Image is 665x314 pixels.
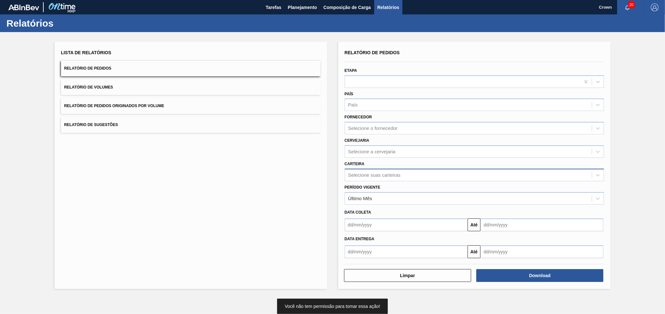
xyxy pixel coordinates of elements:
label: País [345,92,353,96]
label: Fornecedor [345,115,372,119]
input: dd/mm/yyyy [480,245,603,258]
span: Relatório de Sugestões [64,123,118,127]
label: Etapa [345,68,357,73]
span: Relatório de Pedidos Originados por Volume [64,104,164,108]
button: Limpar [344,269,471,282]
input: dd/mm/yyyy [480,218,603,231]
span: Relatório de Volumes [64,85,113,89]
span: Você não tem permissão para tomar essa ação! [285,304,380,309]
button: Até [468,218,480,231]
label: Cervejaria [345,138,369,143]
span: Relatórios [377,4,399,11]
button: Relatório de Pedidos [61,61,321,76]
div: Selecione a cervejaria [348,149,396,154]
div: País [348,102,358,108]
div: Último Mês [348,196,372,201]
span: Data Entrega [345,237,375,241]
span: 20 [628,1,635,8]
img: Logout [651,4,659,11]
button: Download [476,269,603,282]
span: Planejamento [288,4,317,11]
button: Até [468,245,480,258]
span: Lista de Relatórios [61,50,111,55]
div: Selecione o fornecedor [348,126,398,131]
input: dd/mm/yyyy [345,218,468,231]
span: Relatório de Pedidos [345,50,400,55]
span: Tarefas [266,4,281,11]
label: Período Vigente [345,185,380,190]
img: TNhmsLtSVTkK8tSr43FrP2fwEKptu5GPRR3wAAAABJRU5ErkJggg== [8,4,39,10]
input: dd/mm/yyyy [345,245,468,258]
label: Carteira [345,162,365,166]
span: Relatório de Pedidos [64,66,111,71]
button: Relatório de Pedidos Originados por Volume [61,98,321,114]
span: Composição de Carga [324,4,371,11]
span: Data coleta [345,210,371,215]
button: Relatório de Volumes [61,80,321,95]
button: Notificações [617,3,638,12]
div: Selecione suas carteiras [348,172,401,178]
h1: Relatórios [6,20,120,27]
button: Relatório de Sugestões [61,117,321,133]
